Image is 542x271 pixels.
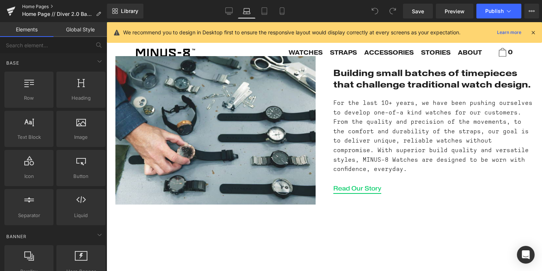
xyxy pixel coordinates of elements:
a: Home Pages [22,4,107,10]
button: Redo [385,4,400,18]
a: Desktop [220,4,238,18]
a: Preview [436,4,473,18]
a: Learn more [494,28,524,37]
a: Global Style [53,22,107,37]
button: Publish [476,4,521,18]
div: Open Intercom Messenger [517,246,535,264]
span: Liquid [59,212,103,219]
a: Read Our Story [227,162,275,172]
button: More [524,4,539,18]
p: We recommend you to design in Desktop first to ensure the responsive layout would display correct... [123,28,461,37]
span: Base [6,59,20,66]
span: Image [59,133,103,141]
span: Row [7,94,51,102]
h1: Building small batches of timepieces that challenge traditional watch design. [227,45,427,68]
span: Read Our Story [227,163,275,170]
a: Tablet [256,4,273,18]
a: Laptop [238,4,256,18]
button: Undo [368,4,382,18]
span: Icon [7,172,51,180]
span: Heading [59,94,103,102]
span: Library [121,8,138,14]
span: Banner [6,233,27,240]
span: Save [412,7,424,15]
span: Home Page // Diver 2.0 Back In Stock // [DATE] // GMT MOD [22,11,93,17]
span: Publish [485,8,504,14]
span: Text Block [7,133,51,141]
span: Preview [445,7,465,15]
span: Button [59,172,103,180]
a: Mobile [273,4,291,18]
span: For the last 10+ years, we have been pushing ourselves to develop one-of-a kind watches for our c... [227,78,430,150]
a: New Library [107,4,143,18]
span: Separator [7,212,51,219]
